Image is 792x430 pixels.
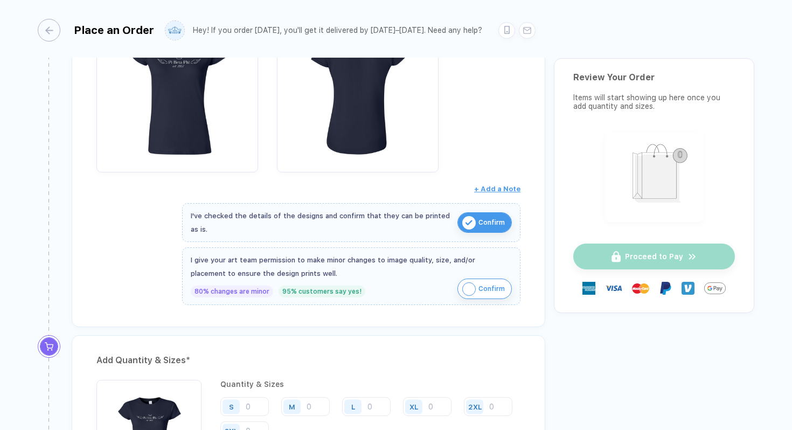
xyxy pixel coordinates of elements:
span: Confirm [478,280,505,297]
div: Review Your Order [573,72,735,82]
img: Venmo [682,282,694,295]
div: Quantity & Sizes [220,380,520,389]
img: master-card [632,280,649,297]
img: Paypal [659,282,672,295]
img: icon [462,216,476,230]
img: express [582,282,595,295]
div: 2XL [468,403,482,411]
button: iconConfirm [457,212,512,233]
div: Add Quantity & Sizes [96,352,520,369]
button: + Add a Note [474,181,520,198]
div: Items will start showing up here once you add quantity and sizes. [573,93,735,110]
img: 323246bc-a5b0-4350-8c0f-625218c326d3_nt_front_1754752676960.jpg [102,10,253,161]
div: I give your art team permission to make minor changes to image quality, size, and/or placement to... [191,253,512,280]
span: Confirm [478,214,505,231]
img: 323246bc-a5b0-4350-8c0f-625218c326d3_nt_back_1754752676962.jpg [282,10,433,161]
img: GPay [704,278,726,299]
button: iconConfirm [457,279,512,299]
div: I've checked the details of the designs and confirm that they can be printed as is. [191,209,452,236]
img: user profile [165,21,184,40]
div: Place an Order [74,24,154,37]
img: shopping_bag.png [610,137,699,215]
div: 80% changes are minor [191,286,273,297]
div: XL [409,403,418,411]
img: icon [462,282,476,296]
div: L [351,403,355,411]
span: + Add a Note [474,185,520,193]
img: visa [605,280,622,297]
div: Hey! If you order [DATE], you'll get it delivered by [DATE]–[DATE]. Need any help? [193,26,482,35]
div: S [229,403,234,411]
div: M [289,403,295,411]
div: 95% customers say yes! [279,286,365,297]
